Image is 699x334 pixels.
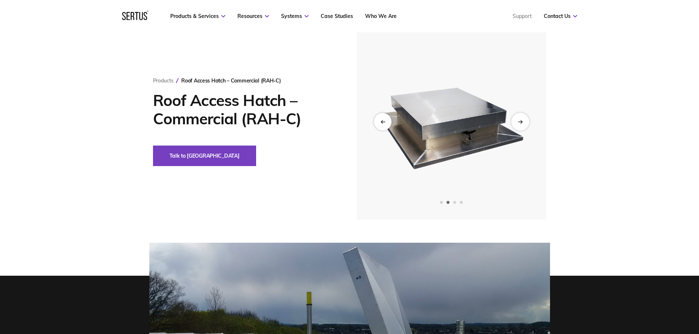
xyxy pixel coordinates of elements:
[170,13,225,19] a: Products & Services
[153,77,174,84] a: Products
[567,249,699,334] iframe: Chat Widget
[440,201,443,204] span: Go to slide 1
[365,13,397,19] a: Who We Are
[281,13,309,19] a: Systems
[153,91,335,128] h1: Roof Access Hatch – Commercial (RAH-C)
[513,13,532,19] a: Support
[153,146,256,166] button: Talk to [GEOGRAPHIC_DATA]
[237,13,269,19] a: Resources
[511,113,529,131] div: Next slide
[544,13,577,19] a: Contact Us
[321,13,353,19] a: Case Studies
[374,113,392,131] div: Previous slide
[453,201,456,204] span: Go to slide 3
[460,201,463,204] span: Go to slide 4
